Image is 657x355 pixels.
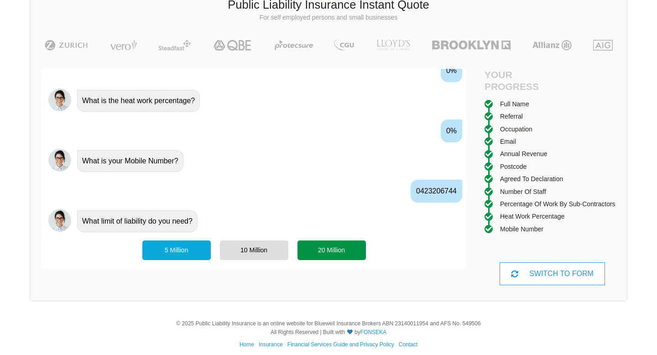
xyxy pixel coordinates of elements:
img: Allianz | Public Liability Insurance [528,40,576,51]
p: For self employed persons and small businesses [37,13,620,22]
a: Home [240,341,254,348]
div: 20 Million [297,240,366,260]
div: What is the heat work percentage? [77,90,200,112]
img: Chatbot | PLI [48,89,71,111]
div: Postcode [500,162,527,172]
img: Chatbot | PLI [48,209,71,232]
img: Brooklyn | Public Liability Insurance [428,40,514,51]
div: 5 Million [142,240,211,260]
a: Insurance [259,341,283,348]
div: Full Name [500,99,529,109]
img: Chatbot | PLI [48,149,71,172]
div: 0423206744 [411,180,462,203]
img: Zurich | Public Liability Insurance [41,40,92,51]
img: AIG | Public Liability Insurance [589,40,616,51]
div: 0% [441,59,462,82]
div: Agreed to Declaration [500,174,563,184]
img: Protecsure | Public Liability Insurance [271,40,317,51]
img: Steadfast | Public Liability Insurance [155,40,195,51]
a: Contact [399,341,417,348]
img: LLOYD's | Public Liability Insurance [371,40,415,51]
h4: Your Progress [485,69,553,92]
div: Annual Revenue [500,149,547,159]
div: What is your Mobile Number? [77,150,183,172]
img: CGU | Public Liability Insurance [330,40,358,51]
div: What limit of liability do you need? [77,210,198,232]
img: QBE | Public Liability Insurance [208,40,257,51]
div: Number of staff [500,187,546,197]
div: Email [500,136,516,146]
div: Mobile Number [500,224,543,234]
div: 10 Million [220,240,288,260]
a: Financial Services Guide and Privacy Policy [287,341,394,348]
div: Occupation [500,124,532,134]
div: Heat work percentage [500,211,564,221]
div: Referral [500,111,523,121]
div: Percentage of work by sub-contractors [500,199,615,209]
div: 0% [441,120,462,142]
a: FONSEKA [360,329,386,335]
img: Vero | Public Liability Insurance [106,40,141,51]
div: SWITCH TO FORM [500,262,605,285]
